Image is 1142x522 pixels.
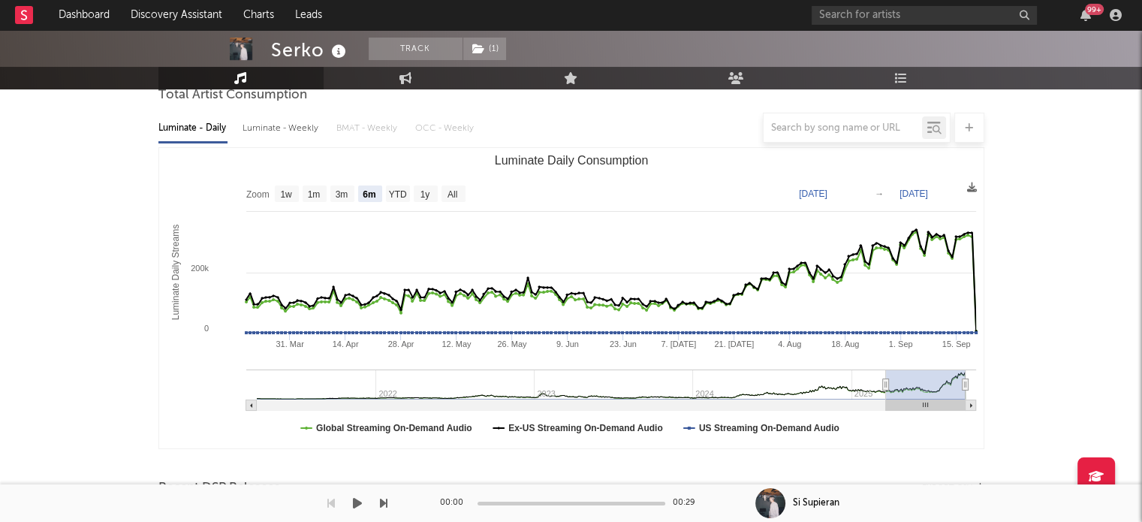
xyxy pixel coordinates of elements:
[158,86,307,104] span: Total Artist Consumption
[203,324,208,333] text: 0
[441,339,472,349] text: 12. May
[812,6,1037,25] input: Search for artists
[271,38,350,62] div: Serko
[494,154,648,167] text: Luminate Daily Consumption
[714,339,754,349] text: 21. [DATE]
[508,423,663,433] text: Ex-US Streaming On-Demand Audio
[1080,9,1091,21] button: 99+
[335,189,348,200] text: 3m
[280,189,292,200] text: 1w
[420,189,429,200] text: 1y
[246,189,270,200] text: Zoom
[170,225,180,320] text: Luminate Daily Streams
[942,339,970,349] text: 15. Sep
[793,496,839,510] div: Si Supieran
[276,339,304,349] text: 31. Mar
[609,339,636,349] text: 23. Jun
[463,38,506,60] button: (1)
[922,484,984,493] button: Export CSV
[447,189,456,200] text: All
[799,189,827,199] text: [DATE]
[764,122,922,134] input: Search by song name or URL
[875,189,884,199] text: →
[316,423,472,433] text: Global Streaming On-Demand Audio
[159,148,984,448] svg: Luminate Daily Consumption
[778,339,801,349] text: 4. Aug
[556,339,578,349] text: 9. Jun
[1085,4,1104,15] div: 99 +
[388,189,406,200] text: YTD
[899,189,928,199] text: [DATE]
[673,494,703,512] div: 00:29
[497,339,527,349] text: 26. May
[888,339,912,349] text: 1. Sep
[191,264,209,273] text: 200k
[831,339,859,349] text: 18. Aug
[661,339,696,349] text: 7. [DATE]
[369,38,463,60] button: Track
[463,38,507,60] span: ( 1 )
[158,479,280,497] span: Recent DSP Releases
[387,339,414,349] text: 28. Apr
[698,423,839,433] text: US Streaming On-Demand Audio
[332,339,358,349] text: 14. Apr
[363,189,375,200] text: 6m
[307,189,320,200] text: 1m
[440,494,470,512] div: 00:00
